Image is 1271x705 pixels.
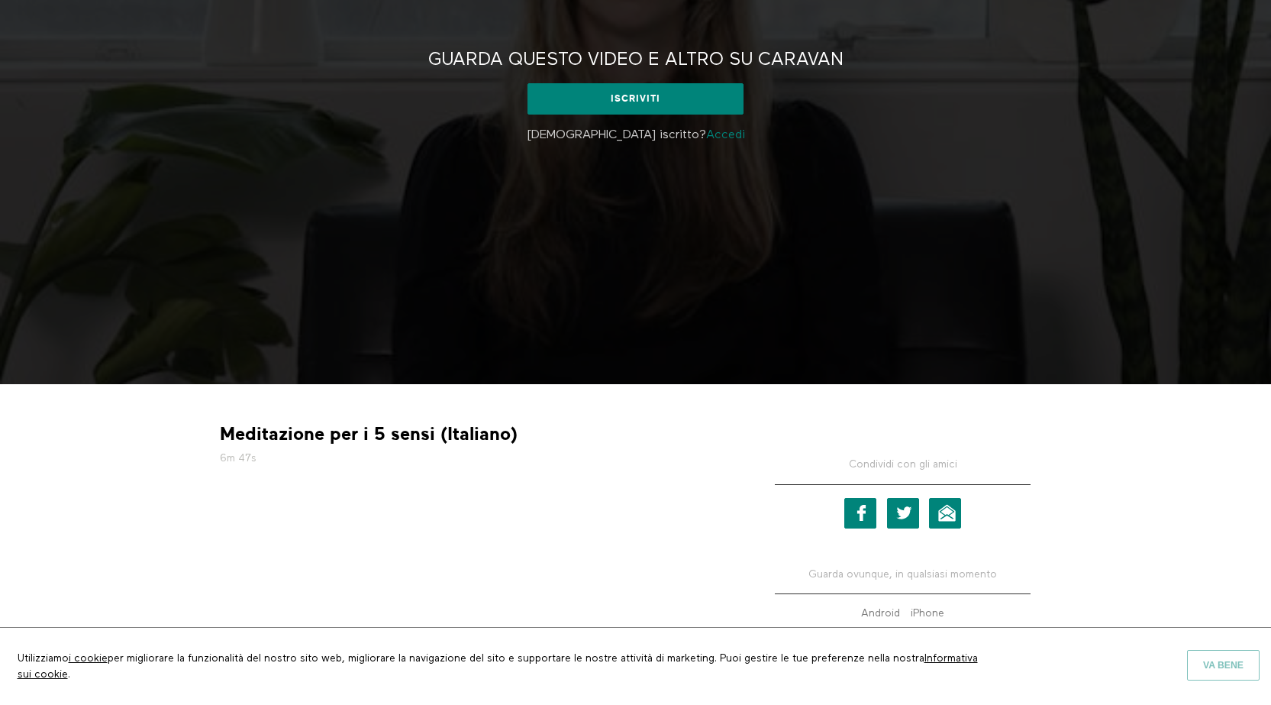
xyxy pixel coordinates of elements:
[706,129,745,141] a: Accedi
[18,653,978,679] a: Informativa sui cookie
[1203,660,1244,671] font: Va bene
[220,453,256,464] font: 6m 47s
[611,93,660,104] font: Iscriviti
[108,653,924,664] font: per migliorare la funzionalità del nostro sito web, migliorare la navigazione del sito e supporta...
[527,129,706,141] font: [DEMOGRAPHIC_DATA] iscritto?
[527,83,744,114] a: Iscriviti
[18,653,69,664] font: Utilizziamo
[857,608,904,619] a: Android
[428,50,844,69] font: Guarda questo video e altro su CARAVAN
[911,608,944,619] font: iPhone
[808,569,997,580] font: Guarda ovunque, in qualsiasi momento
[69,653,108,664] a: i cookie
[849,459,957,470] font: Condividi con gli amici
[68,669,70,680] font: .
[861,608,900,619] font: Android
[220,424,518,445] font: Meditazione per i 5 sensi (Italiano)
[907,608,948,619] a: iPhone
[1187,650,1260,681] button: Va bene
